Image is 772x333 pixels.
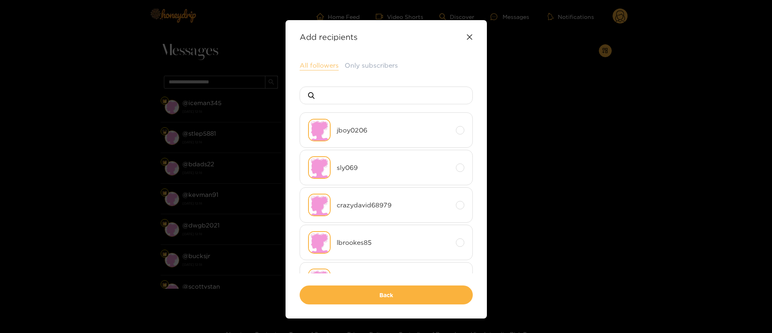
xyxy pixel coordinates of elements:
img: no-avatar.png [308,231,331,254]
img: no-avatar.png [308,119,331,141]
img: no-avatar.png [308,194,331,216]
img: no-avatar.png [308,269,331,291]
img: no-avatar.png [308,156,331,179]
button: All followers [300,61,339,70]
span: jboy0206 [337,126,450,135]
span: crazydavid68979 [337,201,450,210]
span: lbrookes85 [337,238,450,247]
strong: Add recipients [300,32,358,41]
span: sly069 [337,163,450,172]
button: Back [300,285,473,304]
button: Only subscribers [345,61,398,70]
